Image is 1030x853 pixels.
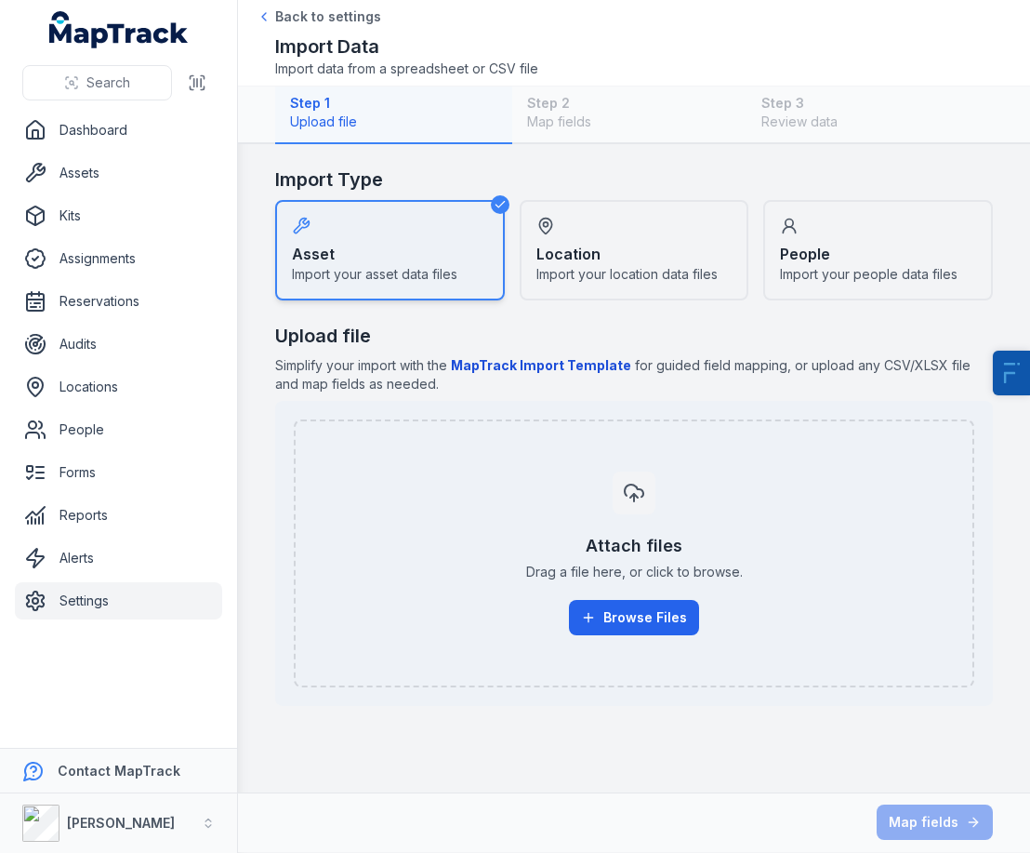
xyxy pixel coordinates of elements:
span: Simplify your import with the for guided field mapping, or upload any CSV/XLSX file and map field... [275,356,993,393]
h2: Import Data [275,33,538,60]
a: Dashboard [15,112,222,149]
a: People [15,411,222,448]
button: Browse Files [569,600,699,635]
strong: Asset [292,243,335,265]
strong: Location [536,243,601,265]
a: Settings [15,582,222,620]
span: Import your asset data files [292,265,457,284]
h3: Attach files [586,533,682,559]
span: Import your location data files [536,265,718,284]
a: Forms [15,454,222,491]
span: Upload file [290,113,497,131]
span: Import data from a spreadsheet or CSV file [275,60,538,78]
span: Search [86,73,130,92]
strong: People [780,243,830,265]
h2: Upload file [275,323,993,349]
span: Import your people data files [780,265,957,284]
a: Kits [15,197,222,234]
a: Alerts [15,540,222,577]
a: Assets [15,154,222,192]
a: Assignments [15,240,222,277]
a: MapTrack [49,11,189,48]
span: Back to settings [275,7,381,26]
strong: Step 1 [290,94,497,113]
b: MapTrack Import Template [451,357,631,373]
strong: Contact MapTrack [58,763,180,779]
a: Reservations [15,283,222,320]
span: Drag a file here, or click to browse. [526,563,743,581]
a: Back to settings [257,7,381,26]
a: Locations [15,368,222,406]
button: Step 1Upload file [275,87,512,144]
h2: Import Type [275,167,993,193]
strong: [PERSON_NAME] [67,815,175,831]
a: Reports [15,497,222,534]
button: Search [22,65,172,100]
a: Audits [15,326,222,363]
